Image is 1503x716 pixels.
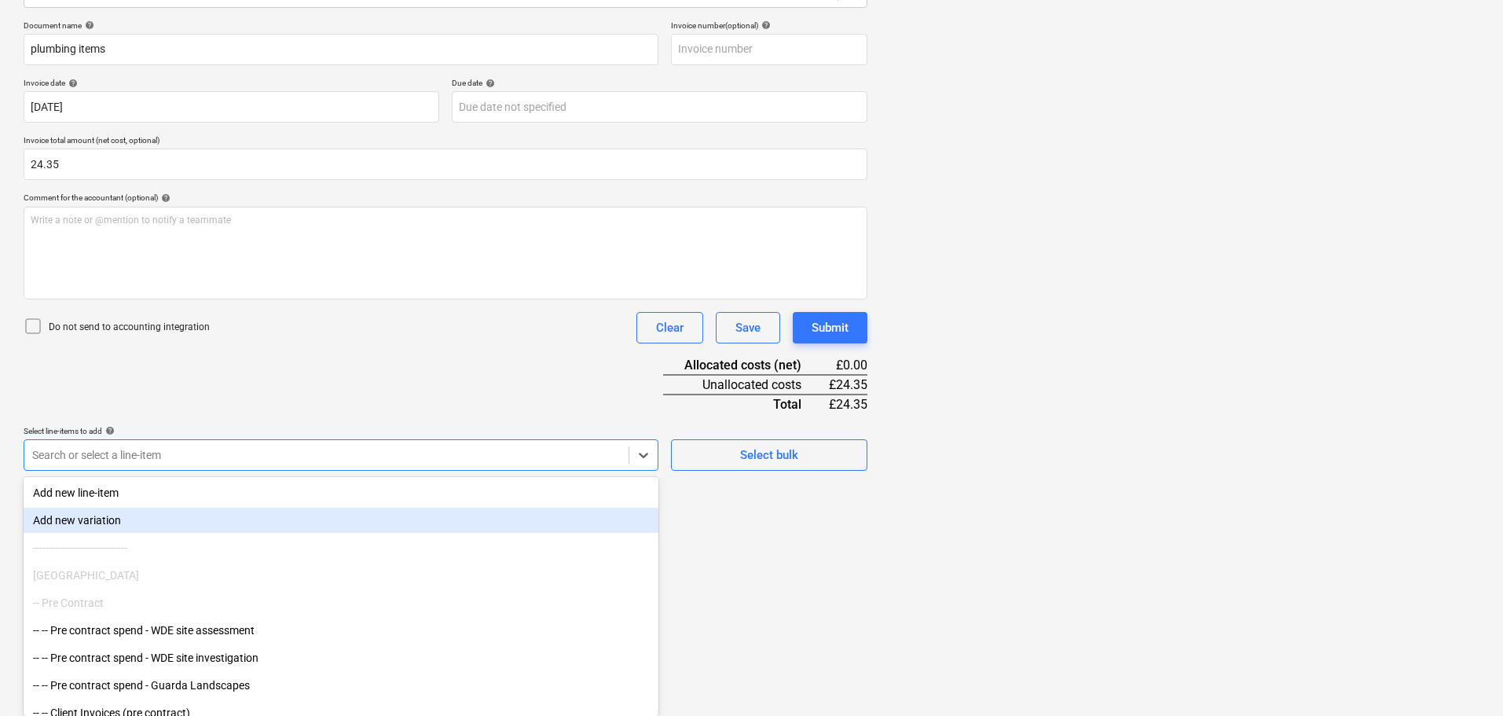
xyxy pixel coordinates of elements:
div: -- -- Pre contract spend - WDE site investigation [24,645,658,670]
p: Do not send to accounting integration [49,321,210,334]
div: Allocated costs (net) [663,356,827,375]
button: Select bulk [671,439,867,471]
div: Total [663,395,827,413]
input: Invoice date not specified [24,91,439,123]
div: £24.35 [827,375,867,395]
button: Submit [793,312,867,343]
div: -- -- Pre contract spend - Guarda Landscapes [24,673,658,698]
button: Save [716,312,780,343]
div: £24.35 [827,395,867,413]
span: help [65,79,78,88]
span: help [102,426,115,435]
div: Due date [452,78,867,88]
div: Submit [812,318,849,338]
div: Galley Lane [24,563,658,588]
div: -- Pre Contract [24,590,658,615]
div: Select line-items to add [24,426,658,436]
div: Unallocated costs [663,375,827,395]
div: Select bulk [740,445,798,465]
div: Save [735,318,761,338]
span: help [82,20,94,30]
span: help [482,79,495,88]
div: Comment for the accountant (optional) [24,193,867,203]
div: Clear [656,318,684,338]
div: ------------------------------ [24,535,658,560]
input: Due date not specified [452,91,867,123]
div: -- -- Pre contract spend - WDE site assessment [24,618,658,643]
input: Invoice number [671,34,867,65]
div: [GEOGRAPHIC_DATA] [24,563,658,588]
span: help [758,20,771,30]
button: Clear [636,312,703,343]
div: Add new line-item [24,480,658,505]
div: £0.00 [827,356,867,375]
input: Document name [24,34,658,65]
div: Add new variation [24,508,658,533]
input: Invoice total amount (net cost, optional) [24,149,867,180]
p: Invoice total amount (net cost, optional) [24,135,867,149]
div: Document name [24,20,658,31]
iframe: Chat Widget [1424,641,1503,716]
div: Invoice date [24,78,439,88]
div: Invoice number (optional) [671,20,867,31]
span: help [158,193,170,203]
